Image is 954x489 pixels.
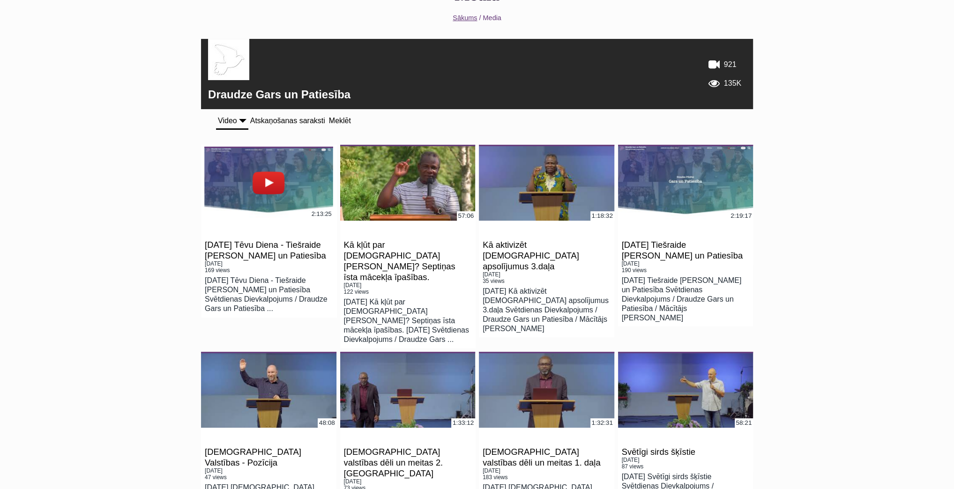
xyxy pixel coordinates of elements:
span: 87 views [622,464,750,470]
span: 57:06 [457,211,475,221]
img: Dieva Valstības - Pozīcija [201,352,336,428]
div: [DATE] Kā aktivizēt [DEMOGRAPHIC_DATA] apsolījumus 3.daļa Svētdienas Dievkalpojums / Draudze Gars... [483,287,611,333]
span: [DATE] [483,468,611,474]
span: Media [483,14,501,22]
img: Kā kļūt par Jēzus mācekli? Septiņas īsta mācekļa īpašības. [340,145,476,221]
a: Kā kļūt par [DEMOGRAPHIC_DATA][PERSON_NAME]? Septiņas īsta mācekļa īpašības. [344,240,455,282]
a: Svētīgi sirds šķīstie [622,447,695,457]
span: 1:18:32 [590,211,614,221]
span: 135K [724,74,741,93]
span: 58:21 [735,418,753,428]
img: AIdro_kRjzVy8kStVS2rcx8LIgrEfGRnjs6koR0rIWWevwVqJA=s88-c-k-c0x00ffffff-no-rj [208,39,249,80]
div: [DATE] Tēvu Diena - Tiešraide [PERSON_NAME] un Patiesība Svētdienas Dievkalpojums / Draudze Gars ... [205,276,333,313]
span: 48:08 [318,418,336,428]
li: Meklēt [327,113,353,129]
span: 47 views [205,474,333,481]
a: [DEMOGRAPHIC_DATA] valstības dēli un meitas 1. daļa [483,447,600,467]
img: Kā aktivizēt Dieva apsolījumus 3.daļa [479,145,614,221]
span: [DATE] [622,261,750,267]
span: 921 [724,55,737,74]
img: 2024-Aug-18 Tiešraide Draudze Gars un Patiesība [618,145,753,221]
a: [DEMOGRAPHIC_DATA] Valstības - Pozīcija [205,447,301,467]
li: Video [216,113,248,130]
span: 122 views [344,289,472,296]
div: [DATE] Kā kļūt par [DEMOGRAPHIC_DATA][PERSON_NAME]? Septiņas īsta mācekļa īpašības. [DATE] Svētdi... [344,297,472,344]
span: / [479,14,481,22]
span: 2:13:25 [310,210,333,219]
span: 190 views [622,267,750,274]
nav: Breadcrumbs [201,13,753,23]
img: Dieva valstības dēli un meitas 2. Daļa [340,352,476,428]
span: [DATE] [205,261,333,267]
a: [DATE] Tēvu Diena - Tiešraide [PERSON_NAME] un Patiesība [205,240,326,260]
span: [DATE] [622,457,750,464]
li: Atskaņošanas saraksti [248,113,327,129]
span: [DATE] [344,479,472,485]
img: Dieva valstības dēli un meitas 1. daļa [479,352,614,428]
span: 2:19:17 [729,211,753,221]
span: 169 views [205,267,333,274]
span: [DATE] [344,282,472,289]
span: [DATE] [483,272,611,278]
a: [DEMOGRAPHIC_DATA] valstības dēli un meitas 2. [GEOGRAPHIC_DATA] [344,447,443,478]
span: 35 views [483,278,611,285]
span: [DATE] [205,468,333,474]
span: 1:32:31 [590,418,614,428]
a: Sākums [453,14,477,22]
a: Draudze Gars un Patiesība [208,88,350,101]
img: Svētīgi sirds šķīstie [618,352,753,428]
div: [DATE] Tiešraide [PERSON_NAME] un Patiesība Svētdienas Dievkalpojums / Draudze Gars un Patiesība ... [622,276,750,323]
a: [DATE] Tiešraide [PERSON_NAME] un Patiesība [622,240,743,260]
span: 183 views [483,474,611,481]
span: 1:33:12 [451,418,475,428]
a: Kā aktivizēt [DEMOGRAPHIC_DATA] apsolījumus 3.daļa [483,240,579,271]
